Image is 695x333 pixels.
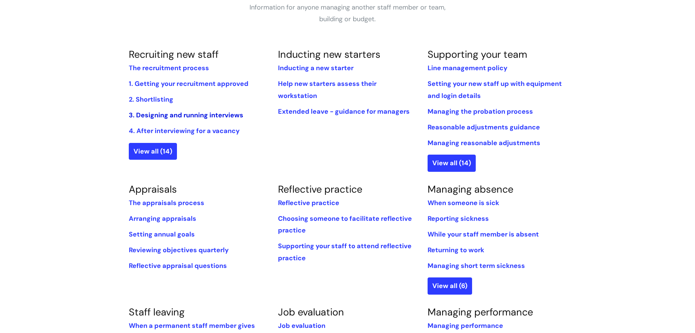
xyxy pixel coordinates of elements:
a: Managing absence [428,183,513,196]
a: Recruiting new staff [129,48,219,61]
a: Setting annual goals [129,230,195,239]
a: Managing performance [428,306,533,318]
a: 2. Shortlisting [129,95,173,104]
a: 4. After interviewing for a vacancy [129,126,240,135]
a: Managing the probation process [428,107,533,116]
a: Help new starters assess their workstation [278,79,377,100]
a: Appraisals [129,183,177,196]
a: When someone is sick [428,198,499,207]
a: Reflective practice [278,198,339,207]
a: Setting your new staff up with equipment and login details [428,79,562,100]
a: Managing reasonable adjustments [428,139,540,147]
a: View all (14) [428,155,476,171]
a: Inducting a new starter [278,64,354,72]
a: Managing performance [428,321,503,330]
a: The appraisals process [129,198,204,207]
a: 1. Getting your recruitment approved [129,79,248,88]
a: Reflective appraisal questions [129,261,227,270]
a: The recruitment process [129,64,209,72]
a: View all (14) [129,143,177,160]
a: While‌ ‌your‌ ‌staff‌ ‌member‌ ‌is‌ ‌absent‌ [428,230,539,239]
a: Managing short term sickness [428,261,525,270]
a: Line management policy [428,64,507,72]
a: Job evaluation [278,321,325,330]
a: Returning to work [428,246,484,254]
a: Choosing someone to facilitate reflective practice [278,214,412,235]
a: 3. Designing and running interviews [129,111,243,120]
a: Reviewing objectives quarterly [129,246,229,254]
a: View all (6) [428,277,472,294]
a: Extended leave - guidance for managers [278,107,410,116]
p: Information for anyone managing another staff member or team, building or budget. [238,1,457,25]
a: Inducting new starters [278,48,381,61]
a: Supporting your team [428,48,527,61]
a: Arranging appraisals [129,214,196,223]
a: Supporting your staff to attend reflective practice [278,242,412,262]
a: Reflective practice [278,183,362,196]
a: Reporting sickness [428,214,489,223]
a: Staff leaving [129,306,185,318]
a: Job evaluation [278,306,344,318]
a: Reasonable adjustments guidance [428,123,540,132]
